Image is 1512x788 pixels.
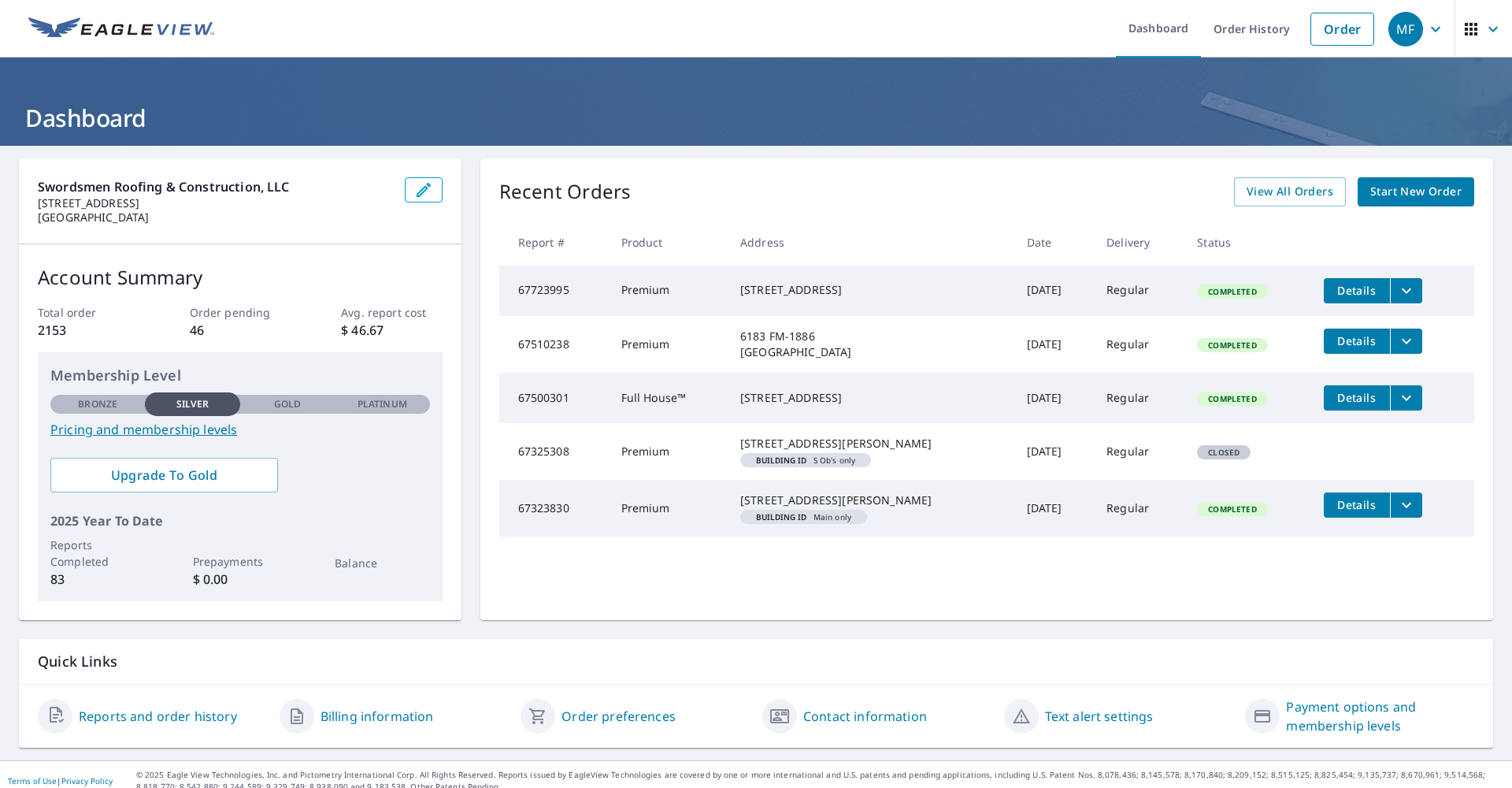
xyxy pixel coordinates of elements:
button: detailsBtn-67323830 [1324,492,1390,518]
td: [DATE] [1014,423,1095,480]
img: EV Logo [28,17,214,41]
p: Avg. report cost [341,304,442,321]
span: Completed [1199,393,1266,404]
td: Regular [1094,266,1184,316]
p: 2025 Year To Date [50,511,430,530]
span: Upgrade To Gold [63,466,265,484]
p: | [8,776,113,786]
span: View All Orders [1247,182,1333,202]
span: Details [1333,390,1380,405]
th: Product [609,219,728,266]
td: Regular [1094,316,1184,373]
span: Details [1333,333,1380,348]
span: Details [1333,283,1380,298]
div: [STREET_ADDRESS][PERSON_NAME] [740,492,1002,508]
button: detailsBtn-67500301 [1324,385,1390,411]
p: Balance [335,555,429,571]
a: Privacy Policy [61,775,113,786]
td: Premium [609,423,728,480]
p: $ 0.00 [193,570,287,589]
span: Completed [1199,286,1266,297]
p: Order pending [190,304,291,321]
p: 2153 [38,321,139,340]
a: Billing information [321,707,434,726]
th: Delivery [1094,219,1184,266]
p: [GEOGRAPHIC_DATA] [38,210,392,225]
td: [DATE] [1014,480,1095,537]
p: Silver [176,397,209,411]
button: filesDropdownBtn-67723995 [1390,278,1422,303]
p: [STREET_ADDRESS] [38,196,392,210]
td: 67510238 [499,316,609,373]
p: Membership Level [50,365,430,386]
span: Details [1333,497,1380,512]
a: Order preferences [561,707,676,726]
em: Building ID [756,456,807,464]
span: Closed [1199,447,1249,458]
p: Bronze [78,397,117,411]
td: Premium [609,480,728,537]
a: Contact information [803,707,927,726]
div: [STREET_ADDRESS][PERSON_NAME] [740,436,1002,452]
a: Terms of Use [8,775,57,786]
p: 46 [190,321,291,340]
a: Payment options and membership levels [1286,697,1474,735]
td: 67500301 [499,373,609,423]
p: Prepayments [193,553,287,570]
td: Regular [1094,373,1184,423]
div: [STREET_ADDRESS] [740,390,1002,406]
span: Completed [1199,340,1266,351]
a: Pricing and membership levels [50,420,430,439]
th: Status [1184,219,1310,266]
p: 83 [50,570,145,589]
td: Regular [1094,423,1184,480]
div: MF [1388,12,1423,46]
a: Reports and order history [79,707,237,726]
button: filesDropdownBtn-67323830 [1390,492,1422,518]
td: [DATE] [1014,316,1095,373]
p: $ 46.67 [341,321,442,340]
button: filesDropdownBtn-67500301 [1390,385,1422,411]
a: View All Orders [1234,177,1346,206]
td: 67325308 [499,423,609,480]
h1: Dashboard [19,102,1493,134]
span: S Ob's only [747,456,865,464]
td: Regular [1094,480,1184,537]
a: Upgrade To Gold [50,458,278,492]
a: Text alert settings [1045,707,1154,726]
span: Completed [1199,504,1266,515]
p: Quick Links [38,652,1474,671]
div: [STREET_ADDRESS] [740,282,1002,298]
p: Platinum [358,397,407,411]
button: detailsBtn-67723995 [1324,278,1390,303]
p: Swordsmen Roofing & Construction, LLC [38,177,392,196]
em: Building ID [756,513,807,521]
th: Address [728,219,1014,266]
td: Premium [609,266,728,316]
td: Premium [609,316,728,373]
button: filesDropdownBtn-67510238 [1390,329,1422,354]
p: Total order [38,304,139,321]
a: Order [1310,13,1374,46]
th: Date [1014,219,1095,266]
td: 67723995 [499,266,609,316]
p: Gold [274,397,301,411]
button: detailsBtn-67510238 [1324,329,1390,354]
span: Main only [747,513,861,521]
span: Start New Order [1370,182,1462,202]
th: Report # [499,219,609,266]
p: Recent Orders [499,177,632,206]
p: Account Summary [38,263,443,292]
div: 6183 FM-1886 [GEOGRAPHIC_DATA] [740,329,1002,360]
td: Full House™ [609,373,728,423]
a: Start New Order [1358,177,1474,206]
td: [DATE] [1014,266,1095,316]
td: [DATE] [1014,373,1095,423]
td: 67323830 [499,480,609,537]
p: Reports Completed [50,537,145,570]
